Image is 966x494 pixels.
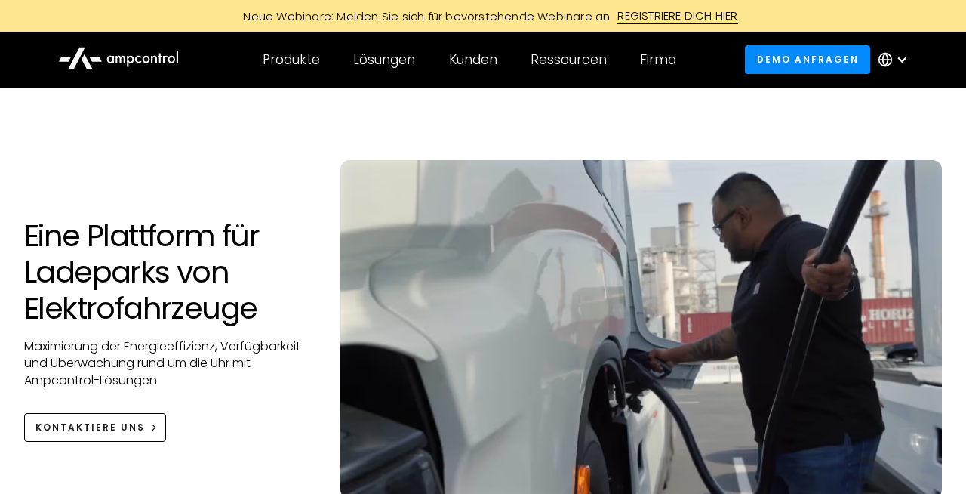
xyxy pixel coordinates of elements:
div: Lösungen [353,51,415,68]
div: Ressourcen [531,51,607,68]
div: Produkte [263,51,320,68]
div: Firma [640,51,676,68]
a: Neue Webinare: Melden Sie sich für bevorstehende Webinare anREGISTRIERE DICH HIER [143,8,823,24]
p: Maximierung der Energieeffizienz, Verfügbarkeit und Überwachung rund um die Uhr mit Ampcontrol-Lö... [24,338,310,389]
div: Kunden [449,51,497,68]
div: REGISTRIERE DICH HIER [617,8,737,24]
a: Demo anfragen [745,45,870,73]
h1: Eine Plattform für Ladeparks von Elektrofahrzeuge [24,218,310,326]
div: KONTAKTIERE UNS [35,421,145,434]
div: Neue Webinare: Melden Sie sich für bevorstehende Webinare an [228,8,617,24]
a: KONTAKTIERE UNS [24,413,166,441]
